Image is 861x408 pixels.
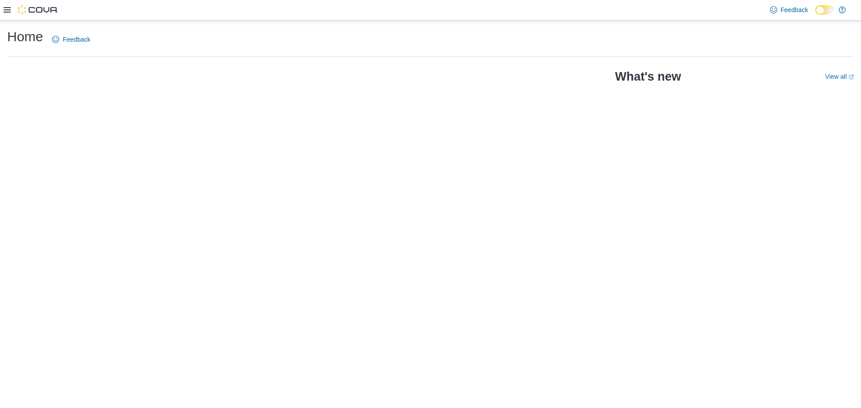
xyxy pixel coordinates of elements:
[63,35,90,44] span: Feedback
[848,74,854,80] svg: External link
[18,5,58,14] img: Cova
[825,73,854,80] a: View allExternal link
[815,5,834,15] input: Dark Mode
[48,30,94,48] a: Feedback
[766,1,812,19] a: Feedback
[7,28,43,46] h1: Home
[781,5,808,14] span: Feedback
[615,69,681,84] h2: What's new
